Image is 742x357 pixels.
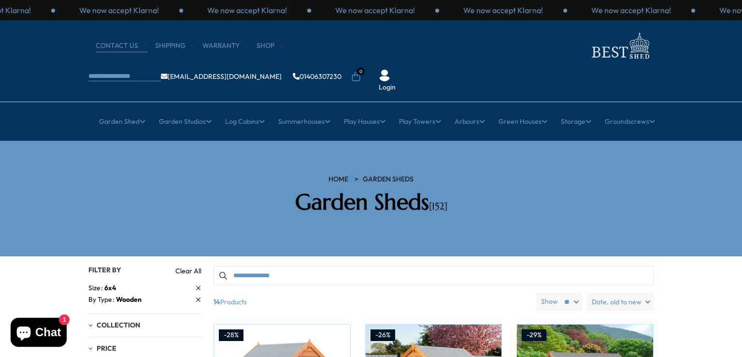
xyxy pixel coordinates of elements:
a: Log Cabins [225,109,265,134]
img: User Icon [379,70,390,81]
a: Summerhouses [278,109,330,134]
div: 2 / 3 [311,5,439,15]
a: Warranty [202,41,249,51]
div: 1 / 3 [183,5,311,15]
a: Play Towers [399,109,441,134]
a: CONTACT US [96,41,148,51]
span: Wooden [116,295,142,304]
a: Shop [257,41,284,51]
span: Size [88,283,104,293]
h2: Garden Sheds [233,189,509,215]
p: We now accept Klarna! [463,5,543,15]
a: Groundscrews [605,109,655,134]
label: Show [541,297,558,307]
p: We now accept Klarna! [79,5,159,15]
a: 01406307230 [293,73,342,80]
img: logo [586,30,654,61]
p: We now accept Klarna! [591,5,671,15]
div: 3 / 3 [439,5,567,15]
input: Search products [214,266,654,285]
a: Clear All [175,266,201,276]
div: 3 / 3 [55,5,183,15]
a: HOME [328,175,348,184]
span: Products [210,293,532,311]
a: 0 [351,72,361,82]
span: [152] [429,200,447,212]
a: [EMAIL_ADDRESS][DOMAIN_NAME] [161,73,282,80]
span: 6x4 [104,283,116,292]
a: Login [379,83,396,92]
inbox-online-store-chat: Shopify online store chat [8,318,70,349]
a: Storage [561,109,591,134]
div: 1 / 3 [567,5,695,15]
a: Play Houses [344,109,385,134]
div: -29% [522,329,546,341]
p: We now accept Klarna! [335,5,415,15]
a: Garden Shed [99,109,145,134]
span: Price [97,344,116,353]
label: Date, old to new [587,293,654,311]
div: -28% [219,329,243,341]
div: -26% [371,329,395,341]
span: Date, old to new [592,293,642,311]
p: We now accept Klarna! [207,5,287,15]
a: Arbours [455,109,485,134]
span: 0 [357,67,365,75]
span: By Type [88,295,116,305]
a: Shipping [155,41,195,51]
b: 14 [214,293,220,311]
a: Garden Sheds [363,175,414,184]
a: Green Houses [499,109,547,134]
a: Garden Studios [159,109,212,134]
span: Collection [97,321,140,329]
span: Filter By [88,266,121,274]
